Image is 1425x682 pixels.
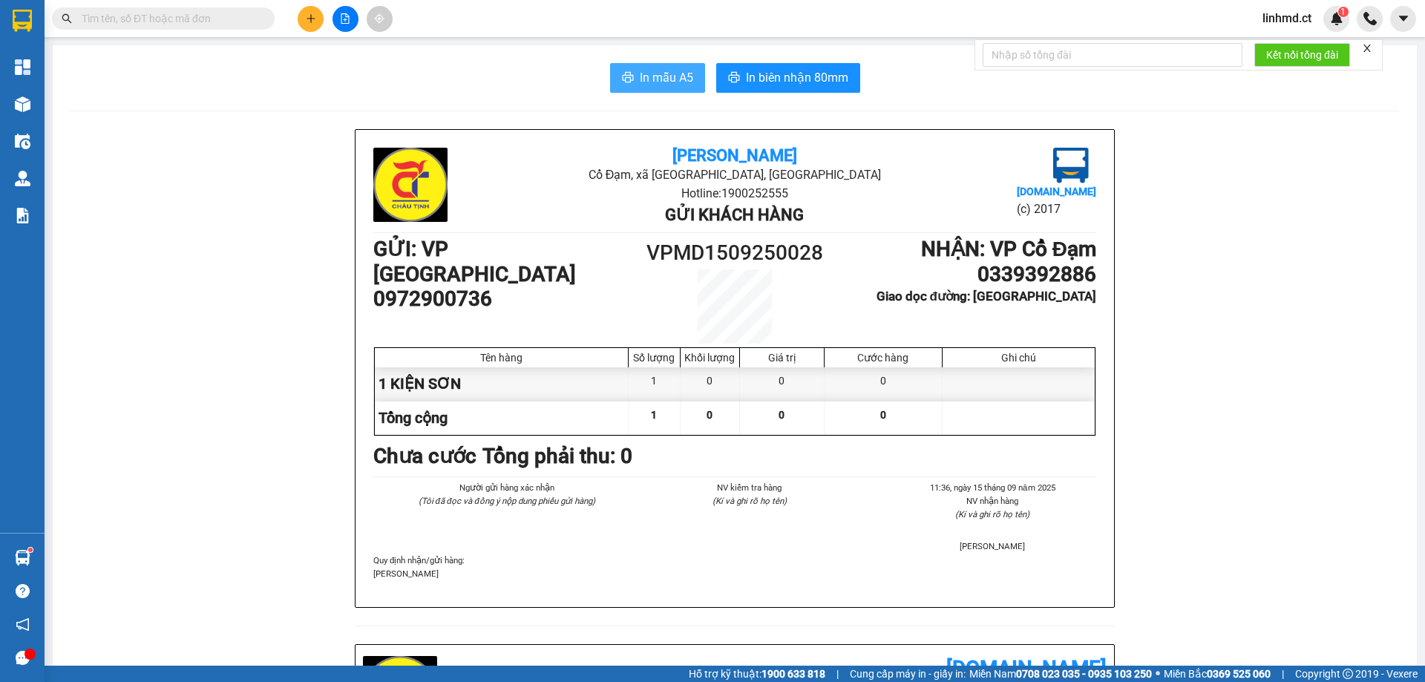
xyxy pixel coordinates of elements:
h1: 0972900736 [373,286,644,312]
div: 1 [629,367,681,401]
div: Khối lượng [684,352,736,364]
span: Cung cấp máy in - giấy in: [850,666,966,682]
img: logo.jpg [373,148,448,222]
h1: 0339392886 [825,262,1096,287]
div: 0 [681,367,740,401]
span: notification [16,617,30,632]
span: linhmd.ct [1251,9,1323,27]
img: warehouse-icon [15,171,30,186]
span: In mẫu A5 [640,68,693,87]
b: NHẬN : VP Cổ Đạm [921,237,1096,261]
div: 0 [825,367,943,401]
strong: 1900 633 818 [761,668,825,680]
span: ⚪️ [1156,671,1160,677]
button: caret-down [1390,6,1416,32]
img: icon-new-feature [1330,12,1343,25]
span: Kết nối tổng đài [1266,47,1338,63]
img: warehouse-icon [15,134,30,149]
b: Giao dọc đường: [GEOGRAPHIC_DATA] [877,289,1096,304]
p: [PERSON_NAME] [373,567,1096,580]
img: solution-icon [15,208,30,223]
span: 0 [707,409,712,421]
button: printerIn mẫu A5 [610,63,705,93]
div: Tên hàng [379,352,624,364]
li: [PERSON_NAME] [889,540,1096,553]
li: (c) 2017 [1017,200,1096,218]
span: copyright [1343,669,1353,679]
li: Người gửi hàng xác nhận [403,481,610,494]
span: file-add [340,13,350,24]
li: Cổ Đạm, xã [GEOGRAPHIC_DATA], [GEOGRAPHIC_DATA] [494,165,975,184]
img: logo.jpg [1053,148,1089,183]
span: printer [728,71,740,85]
li: Hotline: 1900252555 [494,184,975,203]
b: [DOMAIN_NAME] [946,656,1107,681]
span: 1 [651,409,657,421]
sup: 1 [1338,7,1349,17]
li: NV kiểm tra hàng [646,481,853,494]
b: Chưa cước [373,444,476,468]
button: plus [298,6,324,32]
b: GỬI : VP [GEOGRAPHIC_DATA] [373,237,576,286]
span: close [1362,43,1372,53]
img: phone-icon [1363,12,1377,25]
img: warehouse-icon [15,96,30,112]
span: 0 [779,409,784,421]
b: Gửi khách hàng [665,206,804,224]
h1: VPMD1509250028 [644,237,825,269]
b: [PERSON_NAME] [672,146,797,165]
span: Hỗ trợ kỹ thuật: [689,666,825,682]
strong: 0708 023 035 - 0935 103 250 [1016,668,1152,680]
li: 11:36, ngày 15 tháng 09 năm 2025 [889,481,1096,494]
li: NV nhận hàng [889,494,1096,508]
div: Quy định nhận/gửi hàng : [373,554,1096,580]
b: [DOMAIN_NAME] [1017,186,1096,197]
span: | [836,666,839,682]
div: 1 KIỆN SƠN [375,367,629,401]
b: Tổng phải thu: 0 [482,444,632,468]
span: search [62,13,72,24]
span: Miền Bắc [1164,666,1271,682]
i: (Tôi đã đọc và đồng ý nộp dung phiếu gửi hàng) [419,496,595,506]
span: printer [622,71,634,85]
strong: 0369 525 060 [1207,668,1271,680]
span: aim [374,13,384,24]
span: plus [306,13,316,24]
i: (Kí và ghi rõ họ tên) [955,509,1029,519]
span: Tổng cộng [379,409,448,427]
input: Nhập số tổng đài [983,43,1242,67]
div: 0 [740,367,825,401]
sup: 1 [28,548,33,552]
span: message [16,651,30,665]
button: file-add [332,6,358,32]
img: warehouse-icon [15,550,30,565]
span: Miền Nam [969,666,1152,682]
button: aim [367,6,393,32]
img: dashboard-icon [15,59,30,75]
img: logo-vxr [13,10,32,32]
button: printerIn biên nhận 80mm [716,63,860,93]
span: In biên nhận 80mm [746,68,848,87]
div: Số lượng [632,352,676,364]
div: Ghi chú [946,352,1091,364]
div: Cước hàng [828,352,938,364]
button: Kết nối tổng đài [1254,43,1350,67]
div: Giá trị [744,352,820,364]
span: 1 [1340,7,1346,17]
span: question-circle [16,584,30,598]
span: | [1282,666,1284,682]
input: Tìm tên, số ĐT hoặc mã đơn [82,10,257,27]
span: caret-down [1397,12,1410,25]
i: (Kí và ghi rõ họ tên) [712,496,787,506]
span: 0 [880,409,886,421]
